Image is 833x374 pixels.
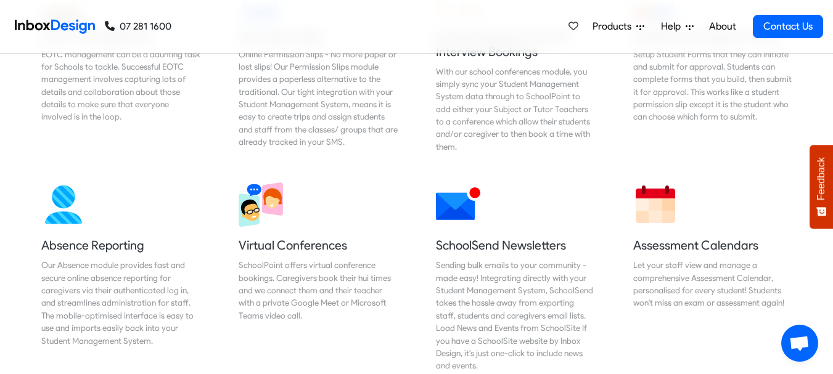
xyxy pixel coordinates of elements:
a: Contact Us [753,15,823,38]
img: 2022_01_12_icon_mail_notification.svg [436,182,480,227]
img: 2022_03_30_icon_virtual_conferences.svg [239,182,283,227]
h5: Assessment Calendars [633,237,792,254]
div: Open chat [781,325,818,362]
img: 2022_01_13_icon_calendar.svg [633,182,678,227]
span: Help [661,19,686,34]
img: 2022_01_13_icon_absence.svg [41,182,86,227]
h5: SchoolSend Newsletters [436,237,595,254]
div: Let your staff view and manage a comprehensive Assessment Calendar, personalised for every studen... [633,259,792,309]
span: Products [593,19,636,34]
a: About [705,14,739,39]
a: 07 281 1600 [105,19,171,34]
div: With our school conferences module, you simply sync your Student Management System data through t... [436,65,595,153]
div: EOTC management can be a daunting task for Schools to tackle. Successful EOTC management involves... [41,48,200,123]
button: Feedback - Show survey [810,145,833,229]
a: Help [656,14,699,39]
div: Sending bulk emails to your community - made easy! Integrating directly with your Student Managem... [436,259,595,372]
a: Products [588,14,649,39]
div: Our Absence module provides fast and secure online absence reporting for caregivers via their aut... [41,259,200,347]
div: SchoolPoint offers virtual conference bookings. Caregivers book their hui times and we connect th... [239,259,398,322]
div: Setup Student Forms that they can initiate and submit for approval. Students can complete forms t... [633,48,792,123]
span: Feedback [816,157,827,200]
h5: Virtual Conferences [239,237,398,254]
h5: Absence Reporting [41,237,200,254]
div: Online Permission Slips - No more paper or lost slips! ​Our Permission Slips module provides a pa... [239,48,398,148]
